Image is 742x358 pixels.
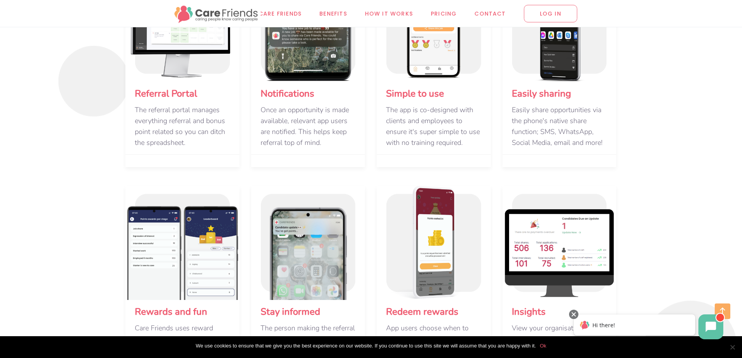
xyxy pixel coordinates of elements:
[125,186,239,300] img: Referral management portal
[566,308,731,347] iframe: Chatbot
[386,306,481,317] span: Redeem rewards
[728,343,736,351] span: No
[540,342,546,350] a: Ok
[251,186,365,300] img: Referral management portal
[512,104,607,148] div: Easily share opportunities via the phone's native share function; SMS, WhatsApp, Social Media, em...
[261,306,356,317] span: Stay informed
[196,342,536,350] span: We use cookies to ensure that we give you the best experience on our website. If you continue to ...
[431,9,456,18] span: Pricing
[474,9,506,18] span: Contact
[261,104,356,148] div: Once an opportunity is made available, relevant app users are notified. This helps keep referral ...
[512,88,607,99] span: Easily sharing
[524,5,577,22] span: LOG IN
[135,306,230,317] span: Rewards and fun
[135,88,230,99] span: Referral Portal
[319,9,347,18] span: Benefits
[243,9,301,18] span: Why Care Friends
[502,186,616,300] img: Easily share opportunities via native share function
[386,88,481,99] span: Simple to use
[386,104,481,148] div: The app is co-designed with clients and employees to ensure it's super simple to use with no trai...
[135,104,230,148] div: The referral portal manages everything referral and bonus point related so you can ditch the spre...
[365,9,413,18] span: How it works
[377,186,490,300] img: Referral management portal
[512,306,607,317] span: Insights
[261,88,356,99] span: Notifications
